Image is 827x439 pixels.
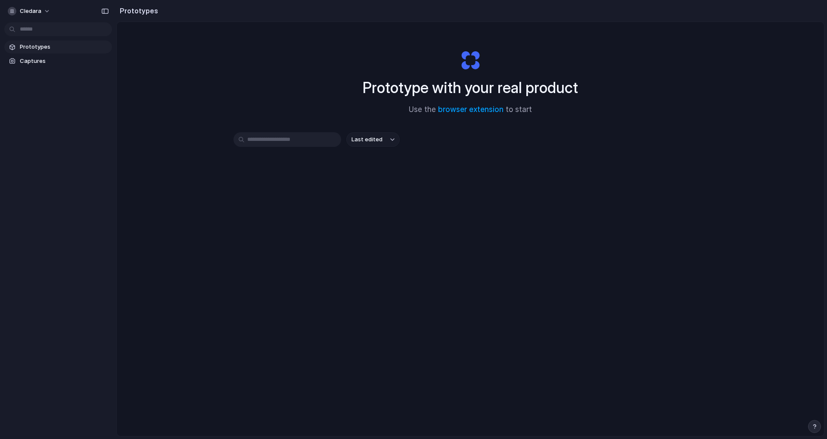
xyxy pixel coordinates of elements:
a: browser extension [438,105,504,114]
span: Cledara [20,7,41,16]
h1: Prototype with your real product [363,76,578,99]
button: Cledara [4,4,55,18]
span: Captures [20,57,109,65]
button: Last edited [346,132,400,147]
h2: Prototypes [116,6,158,16]
span: Last edited [351,135,382,144]
a: Prototypes [4,40,112,53]
a: Captures [4,55,112,68]
span: Prototypes [20,43,109,51]
span: Use the to start [409,104,532,115]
